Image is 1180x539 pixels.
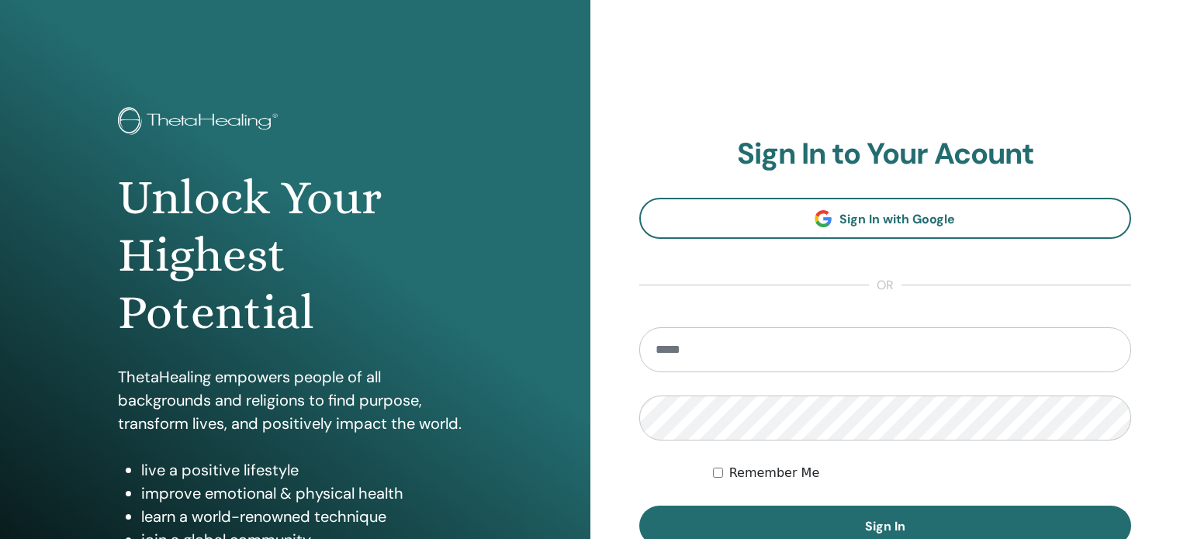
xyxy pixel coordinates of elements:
[865,518,905,534] span: Sign In
[869,276,901,295] span: or
[639,198,1132,239] a: Sign In with Google
[639,136,1132,172] h2: Sign In to Your Acount
[118,365,472,435] p: ThetaHealing empowers people of all backgrounds and religions to find purpose, transform lives, a...
[141,505,472,528] li: learn a world-renowned technique
[118,169,472,342] h1: Unlock Your Highest Potential
[713,464,1131,482] div: Keep me authenticated indefinitely or until I manually logout
[141,482,472,505] li: improve emotional & physical health
[141,458,472,482] li: live a positive lifestyle
[729,464,820,482] label: Remember Me
[839,211,955,227] span: Sign In with Google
